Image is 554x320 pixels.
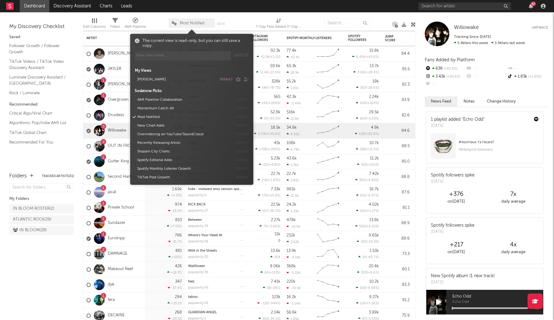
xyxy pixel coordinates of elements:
button: Momentum Catch-All [135,104,233,113]
span: 160 [360,209,366,213]
div: 4.02k [369,203,379,207]
div: ( ) [260,116,280,120]
button: News Feed [425,96,457,107]
a: hide - midwest emo version sped up [188,188,247,191]
div: 85.0 [385,158,410,165]
a: DAMNAGE [108,251,127,257]
input: Search for folders... [9,183,74,192]
div: 29.5k [369,110,379,114]
div: ( ) [352,55,379,59]
a: dye [108,282,114,287]
div: 638 [425,65,466,73]
span: +42.6 % [366,55,378,59]
div: ( ) [355,132,379,136]
a: Recommended For You [9,139,68,146]
div: 88.9 [385,220,410,227]
div: Spotify Followers [348,34,370,42]
a: Rock / Luminate [9,90,68,96]
button: Most Notified [135,113,233,121]
div: 7-Day Fans Added (7-Day Fans Added) [256,15,302,33]
button: Save as [234,51,249,60]
div: My Views [135,68,249,74]
span: -28.4 % [367,71,378,74]
span: 3.43k [258,132,267,136]
div: -15.9 % [168,209,182,213]
div: 961k [287,187,295,191]
span: +15.9 % [268,194,279,197]
input: Search... [324,18,370,28]
div: +376 [428,191,485,198]
span: +1.27 % [367,209,378,213]
span: 326 [361,240,367,244]
div: 6.79k [287,148,299,152]
div: 7-Day Fans Added (7-Day Fans Added) [256,23,302,30]
span: +82.8 % [366,132,378,136]
a: Wild in the Streets [188,249,217,253]
span: 3.9k fans last week [454,41,525,45]
div: # 4 on Have Ya Heard? [459,139,539,146]
svg: Chart title [314,46,342,62]
div: 81.1 [385,204,410,212]
div: ( ) [353,70,379,74]
div: 1.83k [507,73,548,81]
button: Save [217,22,225,26]
svg: Chart title [314,92,342,108]
div: 43.6k [287,156,297,160]
div: ( ) [357,163,379,167]
div: ( ) [356,101,379,105]
a: Private School [108,205,134,210]
div: 18.9k [287,71,299,75]
a: [PERSON_NAME] [108,51,139,56]
div: KICK BACK [188,203,243,206]
div: Recommended [9,101,74,108]
div: 93.9 [385,96,410,104]
div: ( ) [356,116,379,120]
span: 144 [262,102,267,105]
div: 3.43k [425,73,466,81]
span: 196 [262,86,268,90]
button: default [236,150,249,153]
a: TikTok Global Chart [9,129,68,136]
button: TikTok Post Growth [135,173,233,182]
div: 22.7k [287,172,296,176]
div: 52.8k [271,110,280,114]
span: +82.8 % [443,67,457,71]
span: +15.5 % [367,148,378,151]
a: DECAINE [108,313,125,318]
div: +7.03 % [167,224,182,228]
div: My Folders [9,195,74,203]
button: default [236,115,249,119]
div: Between [188,218,243,222]
div: 3.62k [287,240,299,244]
span: 11.4k [260,71,268,74]
div: 2.81k [287,178,299,182]
div: 108k [287,141,295,145]
div: 94.6 [385,127,410,135]
span: -19.3 % [367,240,378,244]
a: #4onHave Ya Heard?484playlist followers [426,134,543,163]
div: 11k [275,232,280,236]
div: ( ) [259,224,280,228]
svg: Chart title [314,185,342,200]
button: Tracked Artists(31) [42,175,74,178]
button: Recently Releasing Artists [135,139,233,147]
div: 16.7k [369,187,379,191]
svg: Chart title [314,169,342,185]
a: Critical Algo/Viral Chart [9,110,68,117]
svg: Chart title [314,139,342,154]
a: ATLANTIC ROCK(29) [9,215,74,224]
a: Sundazer [108,221,125,226]
div: 77.4k [287,49,296,53]
div: 24.2k [287,203,296,207]
div: 31.9k [287,194,299,198]
button: default [220,78,233,81]
button: A&R Pipeline Collaboration [135,95,233,104]
span: 363 [360,86,366,90]
span: -6.97 % [367,194,378,197]
div: -- [425,81,466,89]
a: Willowake [454,25,479,31]
div: ( ) [257,55,280,59]
div: 87.6 [385,189,410,196]
span: -3.63 % [367,117,378,120]
span: +161 % [368,163,378,167]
